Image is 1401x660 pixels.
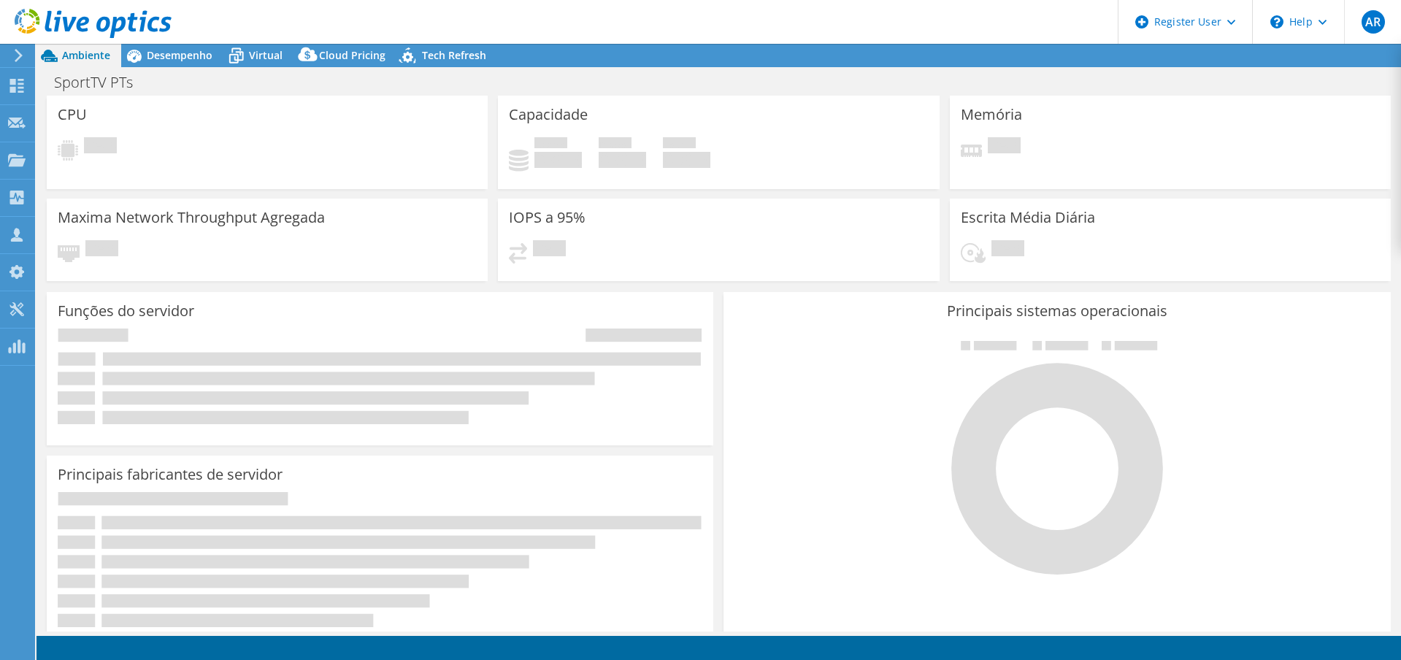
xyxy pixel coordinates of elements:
span: Usado [534,137,567,152]
span: Ambiente [62,48,110,62]
span: AR [1362,10,1385,34]
span: Desempenho [147,48,212,62]
h4: 0 GiB [599,152,646,168]
h3: Maxima Network Throughput Agregada [58,210,325,226]
span: Total [663,137,696,152]
h3: Memória [961,107,1022,123]
span: Disponível [599,137,632,152]
span: Pendente [84,137,117,157]
span: Pendente [988,137,1021,157]
h4: 0 GiB [663,152,710,168]
span: Tech Refresh [422,48,486,62]
h4: 0 GiB [534,152,582,168]
h3: CPU [58,107,87,123]
h3: Funções do servidor [58,303,194,319]
span: Pendente [991,240,1024,260]
span: Cloud Pricing [319,48,385,62]
h1: SportTV PTs [47,74,156,91]
h3: Escrita Média Diária [961,210,1095,226]
h3: Principais sistemas operacionais [734,303,1379,319]
h3: IOPS a 95% [509,210,586,226]
h3: Principais fabricantes de servidor [58,467,283,483]
span: Pendente [533,240,566,260]
svg: \n [1270,15,1283,28]
span: Virtual [249,48,283,62]
h3: Capacidade [509,107,588,123]
span: Pendente [85,240,118,260]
